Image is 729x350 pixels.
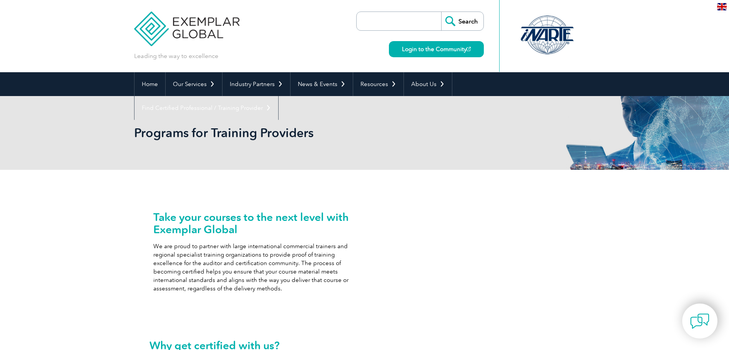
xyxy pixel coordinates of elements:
a: Login to the Community [389,41,484,57]
p: Leading the way to excellence [134,52,218,60]
h2: Programs for Training Providers [134,127,457,139]
h2: Take your courses to the next level with Exemplar Global [153,211,361,236]
img: open_square.png [467,47,471,51]
a: Our Services [166,72,222,96]
img: en [717,3,727,10]
a: Home [135,72,165,96]
a: Industry Partners [223,72,290,96]
a: Resources [353,72,404,96]
a: About Us [404,72,452,96]
a: News & Events [291,72,353,96]
input: Search [441,12,483,30]
p: We are proud to partner with large international commercial trainers and regional specialist trai... [153,242,361,293]
img: contact-chat.png [690,312,709,331]
a: Find Certified Professional / Training Provider [135,96,278,120]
